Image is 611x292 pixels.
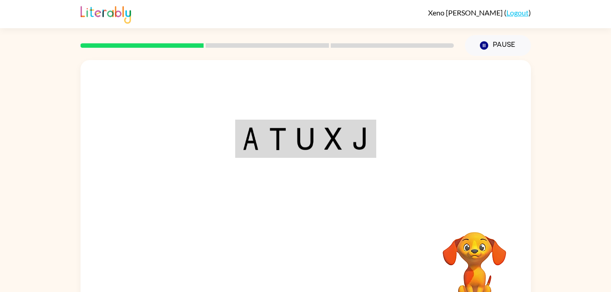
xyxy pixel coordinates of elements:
a: Logout [506,8,529,17]
img: Literably [81,4,131,24]
img: j [352,127,369,150]
div: ( ) [428,8,531,17]
img: t [269,127,286,150]
span: Xeno [PERSON_NAME] [428,8,504,17]
img: u [297,127,314,150]
img: x [324,127,342,150]
img: a [242,127,259,150]
button: Pause [465,35,531,56]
